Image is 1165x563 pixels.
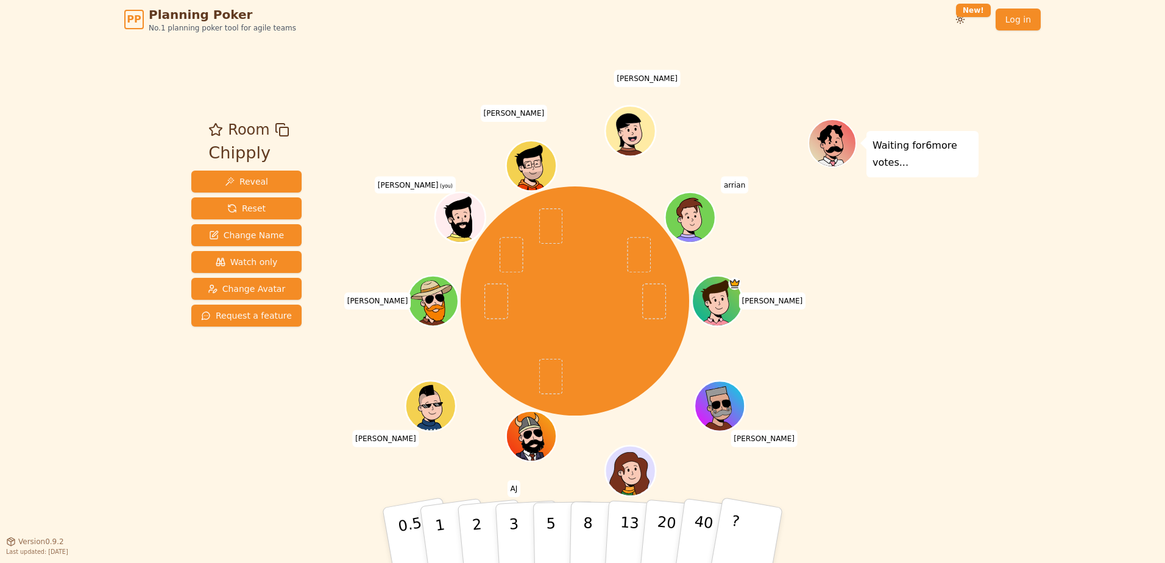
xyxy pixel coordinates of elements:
span: Dylan is the host [728,277,741,290]
button: Click to change your avatar [436,194,484,241]
span: Reveal [225,175,268,188]
a: PPPlanning PokerNo.1 planning poker tool for agile teams [124,6,296,33]
button: Version0.9.2 [6,537,64,547]
span: Change Name [209,229,284,241]
span: Click to change your name [731,430,798,447]
span: Room [228,119,269,141]
span: Request a feature [201,310,292,322]
span: Click to change your name [344,292,411,310]
span: Click to change your name [508,480,521,497]
span: (you) [439,183,453,189]
span: Click to change your name [481,105,548,122]
button: Add as favourite [208,119,223,141]
span: Click to change your name [375,177,456,194]
span: Click to change your name [721,177,748,194]
span: Click to change your name [352,430,419,447]
div: New! [956,4,991,17]
span: Change Avatar [208,283,286,295]
span: No.1 planning poker tool for agile teams [149,23,296,33]
button: Request a feature [191,305,302,327]
button: Watch only [191,251,302,273]
p: Waiting for 6 more votes... [873,137,972,171]
a: Log in [996,9,1041,30]
span: Planning Poker [149,6,296,23]
span: Watch only [216,256,278,268]
span: Last updated: [DATE] [6,548,68,555]
span: PP [127,12,141,27]
span: Version 0.9.2 [18,537,64,547]
span: Click to change your name [614,70,681,87]
button: Reveal [191,171,302,193]
button: Reset [191,197,302,219]
button: New! [949,9,971,30]
button: Change Name [191,224,302,246]
button: Change Avatar [191,278,302,300]
span: Reset [227,202,266,214]
div: Chipply [208,141,289,166]
span: Click to change your name [739,292,806,310]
